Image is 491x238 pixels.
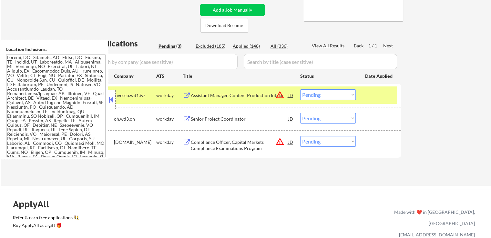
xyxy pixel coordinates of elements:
div: Title [183,73,294,79]
div: Status [300,70,356,82]
div: [DOMAIN_NAME] [114,139,156,145]
div: All (336) [271,43,303,49]
div: workday [156,92,183,99]
div: 1 / 1 [368,43,383,49]
div: Excluded (185) [196,43,228,49]
div: Senior Project Coordinator [191,116,288,122]
input: Search by title (case sensitive) [244,54,397,69]
button: Download Resume [200,18,248,33]
button: warning_amber [275,137,284,146]
div: Date Applied [365,73,394,79]
button: Add a Job Manually [200,4,265,16]
div: Applied (148) [233,43,265,49]
div: workday [156,139,183,145]
div: Pending (3) [159,43,191,49]
div: oh.wd3.oh [114,116,156,122]
div: workday [156,116,183,122]
a: [EMAIL_ADDRESS][DOMAIN_NAME] [399,232,475,237]
a: Buy ApplyAll as a gift 🎁 [13,222,77,230]
div: Buy ApplyAll as a gift 🎁 [13,223,77,228]
div: JD [288,136,294,148]
div: Made with ❤️ in [GEOGRAPHIC_DATA], [GEOGRAPHIC_DATA] [392,206,475,229]
div: JD [288,89,294,101]
div: Compliance Officer, Capital Markets Compliance Examinations Program [191,139,288,152]
div: Assistant Manager, Content Production Intake [191,92,288,99]
input: Search by company (case sensitive) [92,54,238,69]
div: Location Inclusions: [6,46,106,53]
div: View All Results [312,43,346,49]
div: Next [383,43,394,49]
div: JD [288,113,294,124]
div: Applications [92,40,156,47]
div: invesco.wd1.ivz [114,92,156,99]
a: Refer & earn free applications 👯‍♀️ [13,215,259,222]
div: ApplyAll [13,199,56,210]
div: Back [354,43,364,49]
div: ATS [156,73,183,79]
div: Company [114,73,156,79]
button: warning_amber [275,90,284,99]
